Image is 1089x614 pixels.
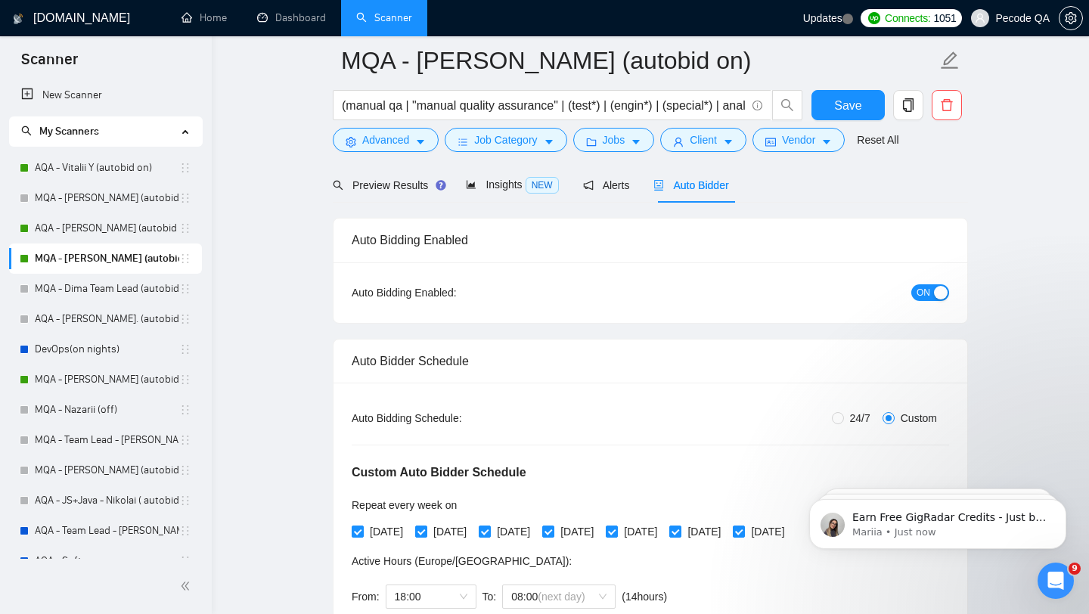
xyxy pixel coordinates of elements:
span: holder [179,374,191,386]
img: logo [13,7,23,31]
span: area-chart [466,179,476,190]
a: searchScanner [356,11,412,24]
span: copy [894,98,923,112]
span: search [333,180,343,191]
a: MQA - Team Lead - [PERSON_NAME] (autobid night off) (28.03) [35,425,179,455]
li: AQA - Vitalii Y (autobid on) [9,153,202,183]
span: [DATE] [491,523,536,540]
span: Jobs [603,132,625,148]
a: MQA - Nazarii (off) [35,395,179,425]
span: Vendor [782,132,815,148]
button: copy [893,90,923,120]
span: idcard [765,136,776,147]
li: MQA - Alexander D. (autobid Off) [9,364,202,395]
span: holder [179,404,191,416]
span: holder [179,464,191,476]
span: Custom [895,410,943,426]
span: My Scanners [21,125,99,138]
span: notification [583,180,594,191]
span: info-circle [752,101,762,110]
span: [DATE] [681,523,727,540]
iframe: Intercom notifications message [786,467,1089,573]
span: search [773,98,802,112]
span: holder [179,313,191,325]
span: edit [940,51,960,70]
a: MQA - [PERSON_NAME] (autobid Off) [35,364,179,395]
span: [DATE] [618,523,663,540]
a: MQA - [PERSON_NAME] (autobid on) [35,243,179,274]
div: Auto Bidder Schedule [352,340,949,383]
span: 18:00 [395,585,467,608]
span: search [21,126,32,136]
button: Save [811,90,885,120]
span: holder [179,253,191,265]
li: MQA - Orest K. (autobid off) [9,455,202,485]
button: userClientcaret-down [660,128,746,152]
div: Tooltip anchor [434,178,448,192]
div: Auto Bidding Schedule: [352,410,551,426]
li: AQA - Team Lead - Polina (off) [9,516,202,546]
span: ( 14 hours) [622,591,667,603]
span: Updates [803,12,842,24]
button: setting [1059,6,1083,30]
a: Reset All [857,132,898,148]
span: NEW [526,177,559,194]
span: setting [1060,12,1082,24]
span: [DATE] [364,523,409,540]
span: holder [179,283,191,295]
span: folder [586,136,597,147]
span: Repeat every week on [352,499,457,511]
span: Save [834,96,861,115]
span: From: [352,591,380,603]
span: holder [179,525,191,537]
a: AQA - JS+Java - Nikolai ( autobid off) [35,485,179,516]
span: Client [690,132,717,148]
span: caret-down [723,136,734,147]
li: AQA - JS+Java - Nikolai ( autobid off) [9,485,202,516]
a: New Scanner [21,80,190,110]
span: holder [179,162,191,174]
a: AQA - Vitalii Y (autobid on) [35,153,179,183]
li: MQA - Nazarii (off) [9,395,202,425]
a: DevOps(on nights) [35,334,179,364]
a: AQA - [PERSON_NAME] (autobid on) [35,213,179,243]
span: user [673,136,684,147]
a: MQA - Dima Team Lead (autobid on) [35,274,179,304]
span: caret-down [415,136,426,147]
li: AQA - Polina (autobid on) [9,213,202,243]
button: delete [932,90,962,120]
span: holder [179,222,191,234]
iframe: Intercom live chat [1038,563,1074,599]
span: ON [917,284,930,301]
span: Preview Results [333,179,442,191]
span: holder [179,495,191,507]
span: double-left [180,578,195,594]
a: homeHome [181,11,227,24]
a: AQA - [PERSON_NAME]. (autobid off day) [35,304,179,334]
span: [DATE] [745,523,790,540]
li: MQA - Anna (autobid on) [9,243,202,274]
div: Auto Bidding Enabled [352,219,949,262]
span: 08:00 [511,585,607,608]
span: holder [179,192,191,204]
span: 24/7 [844,410,876,426]
h5: Custom Auto Bidder Schedule [352,464,526,482]
span: setting [346,136,356,147]
span: caret-down [544,136,554,147]
span: Insights [466,178,558,191]
li: MQA - Team Lead - Ilona (autobid night off) (28.03) [9,425,202,455]
li: MQA - Olha S. (autobid off ) [9,183,202,213]
a: setting [1059,12,1083,24]
span: bars [458,136,468,147]
span: robot [653,180,664,191]
li: New Scanner [9,80,202,110]
span: Connects: [885,10,930,26]
button: search [772,90,802,120]
span: 9 [1069,563,1081,575]
span: To: [482,591,497,603]
span: Auto Bidder [653,179,728,191]
span: holder [179,434,191,446]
